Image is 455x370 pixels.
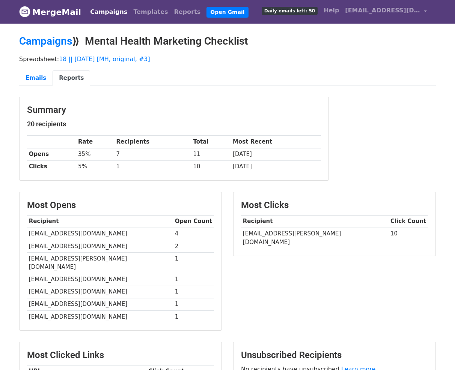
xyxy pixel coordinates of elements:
[191,148,231,160] td: 11
[76,160,115,173] td: 5%
[19,4,81,20] a: MergeMail
[27,105,321,115] h3: Summary
[173,310,214,323] td: 1
[27,286,173,298] td: [EMAIL_ADDRESS][DOMAIN_NAME]
[191,136,231,148] th: Total
[191,160,231,173] td: 10
[27,120,321,128] h5: 20 recipients
[389,228,428,248] td: 10
[173,228,214,240] td: 4
[321,3,342,18] a: Help
[173,252,214,273] td: 1
[27,148,76,160] th: Opens
[130,4,171,19] a: Templates
[59,55,150,63] a: 18 || [DATE] [MH, original, #3]
[115,160,191,173] td: 1
[231,136,321,148] th: Most Recent
[27,252,173,273] td: [EMAIL_ADDRESS][PERSON_NAME][DOMAIN_NAME]
[231,148,321,160] td: [DATE]
[27,215,173,228] th: Recipient
[115,136,191,148] th: Recipients
[342,3,430,21] a: [EMAIL_ADDRESS][DOMAIN_NAME]
[241,228,389,248] td: [EMAIL_ADDRESS][PERSON_NAME][DOMAIN_NAME]
[171,4,204,19] a: Reports
[173,240,214,252] td: 2
[76,148,115,160] td: 35%
[173,273,214,286] td: 1
[19,70,53,86] a: Emails
[19,6,30,17] img: MergeMail logo
[27,273,173,286] td: [EMAIL_ADDRESS][DOMAIN_NAME]
[27,200,214,211] h3: Most Opens
[173,286,214,298] td: 1
[27,160,76,173] th: Clicks
[241,200,428,211] h3: Most Clicks
[19,35,436,48] h2: ⟫ Mental Health Marketing Checklist
[27,228,173,240] td: [EMAIL_ADDRESS][DOMAIN_NAME]
[389,215,428,228] th: Click Count
[345,6,420,15] span: [EMAIL_ADDRESS][DOMAIN_NAME]
[206,7,248,18] a: Open Gmail
[173,298,214,310] td: 1
[27,240,173,252] td: [EMAIL_ADDRESS][DOMAIN_NAME]
[173,215,214,228] th: Open Count
[27,298,173,310] td: [EMAIL_ADDRESS][DOMAIN_NAME]
[241,350,428,361] h3: Unsubscribed Recipients
[27,350,214,361] h3: Most Clicked Links
[27,310,173,323] td: [EMAIL_ADDRESS][DOMAIN_NAME]
[115,148,191,160] td: 7
[262,7,318,15] span: Daily emails left: 50
[87,4,130,19] a: Campaigns
[231,160,321,173] td: [DATE]
[241,215,389,228] th: Recipient
[53,70,90,86] a: Reports
[19,35,72,47] a: Campaigns
[19,55,436,63] p: Spreadsheet:
[259,3,321,18] a: Daily emails left: 50
[76,136,115,148] th: Rate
